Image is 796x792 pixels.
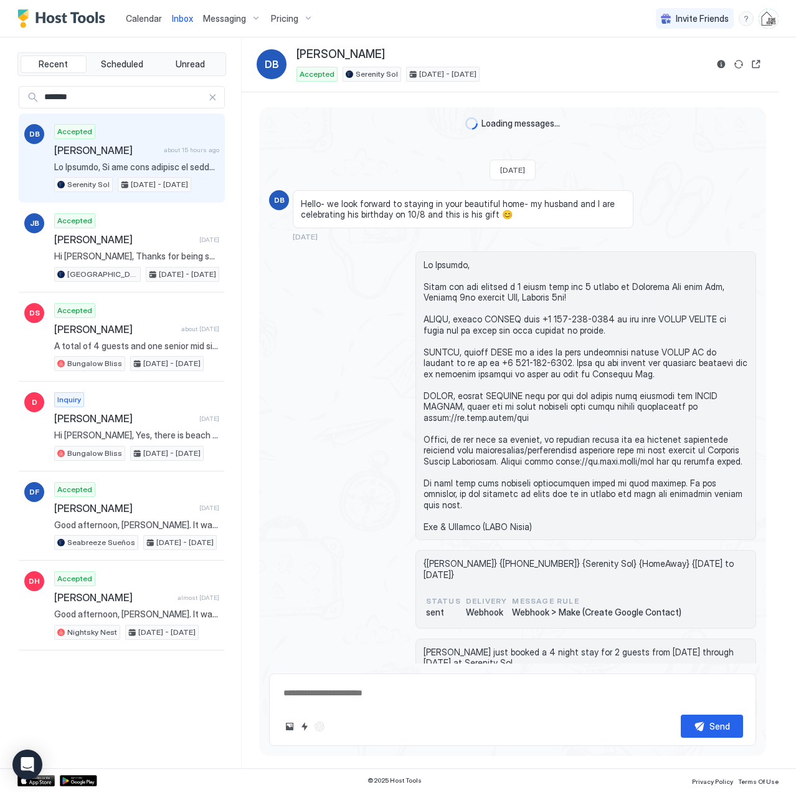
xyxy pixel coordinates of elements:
span: Calendar [126,13,162,24]
span: Hello- we look forward to staying in your beautiful home- my husband and I are celebrating his bi... [301,198,625,220]
span: [PERSON_NAME] [54,412,194,425]
span: Accepted [57,305,92,316]
div: menu [739,11,754,26]
span: Good afternoon, [PERSON_NAME]. It was our pleasure hosting you at [GEOGRAPHIC_DATA]! We hope you ... [54,609,219,620]
a: Host Tools Logo [17,9,111,28]
a: Privacy Policy [692,774,733,787]
span: Webhook [466,607,508,618]
span: Webhook > Make (Create Google Contact) [512,607,681,618]
span: [PERSON_NAME] [54,323,176,336]
span: DS [29,307,40,319]
button: Scheduled [89,56,155,73]
span: [PERSON_NAME] just booked a 4 night stay for 2 guests from [DATE] through [DATE] at Serenity Sol.... [424,647,748,745]
span: Pricing [271,13,298,24]
a: Google Play Store [60,775,97,786]
button: Send [681,715,743,738]
a: Inbox [172,12,193,25]
button: Recent [21,56,87,73]
span: almost [DATE] [178,594,219,602]
span: DF [29,486,39,498]
span: Privacy Policy [692,778,733,785]
div: tab-group [17,52,226,76]
span: Nightsky Nest [67,627,117,638]
span: about [DATE] [181,325,219,333]
span: [PERSON_NAME] [54,591,173,604]
span: [DATE] [199,415,219,423]
span: about 15 hours ago [164,146,219,154]
span: Bungalow Bliss [67,358,122,369]
button: Sync reservation [731,57,746,72]
div: User profile [759,9,779,29]
span: Loading messages... [481,118,560,129]
span: Bungalow Bliss [67,448,122,459]
span: Hi [PERSON_NAME], Yes, there is beach access on 17th Ave S and a small parking lot there as well.... [54,430,219,441]
span: D [32,397,37,408]
span: DB [265,57,279,72]
button: Open reservation [749,57,764,72]
span: Seabreeze Sueños [67,537,135,548]
a: Calendar [126,12,162,25]
span: [DATE] - [DATE] [143,358,201,369]
span: [PERSON_NAME] [54,233,194,246]
span: [DATE] - [DATE] [156,537,214,548]
a: App Store [17,775,55,786]
span: Scheduled [101,59,143,70]
span: Lo Ipsumdo, Si ame cons adipisc el seddoei tem in Utlabore Etd mag aliqua en adminim ven qui nost... [54,162,219,173]
span: DB [29,128,40,140]
span: [DATE] [293,232,318,241]
span: Serenity Sol [67,179,110,190]
span: sent [426,607,461,618]
span: [GEOGRAPHIC_DATA] [67,269,138,280]
span: Accepted [57,573,92,584]
button: Unread [157,56,223,73]
span: Accepted [57,126,92,137]
span: © 2025 Host Tools [367,776,422,785]
button: Reservation information [714,57,729,72]
input: Input Field [39,87,208,108]
button: Quick reply [297,719,312,734]
span: [DATE] - [DATE] [419,69,476,80]
span: Inbox [172,13,193,24]
span: [DATE] - [DATE] [138,627,196,638]
div: Send [709,720,730,733]
span: [DATE] - [DATE] [159,269,216,280]
span: [DATE] - [DATE] [131,179,188,190]
span: Recent [39,59,68,70]
span: Accepted [300,69,334,80]
span: [DATE] [199,504,219,512]
button: Upload image [282,719,297,734]
span: {[PERSON_NAME]} {[PHONE_NUMBER]} {Serenity Sol} {HomeAway} {[DATE] to [DATE]} [424,558,748,580]
span: A total of 4 guests and one senior mid size dog will be visiting. [US_STATE] and [US_STATE] will ... [54,340,219,352]
a: Terms Of Use [738,774,779,787]
span: [PERSON_NAME] [54,144,159,157]
div: loading [465,117,478,130]
div: Open Intercom Messenger [12,750,42,780]
span: [DATE] - [DATE] [143,448,201,459]
span: [DATE] [199,236,219,244]
span: Unread [176,59,205,70]
span: Terms Of Use [738,778,779,785]
span: Serenity Sol [356,69,398,80]
span: Hi [PERSON_NAME], Thanks for being such a great guest and taking good care of our home. We gladly... [54,251,219,262]
span: Good afternoon, [PERSON_NAME]. It was our pleasure hosting you at Seabreeze Sueños! We hope you e... [54,519,219,531]
span: status [426,596,461,607]
span: Accepted [57,215,92,226]
span: [DATE] [500,165,525,175]
span: DB [274,195,285,206]
span: [PERSON_NAME] [54,502,194,514]
span: JB [30,218,39,229]
span: Accepted [57,484,92,495]
span: Lo Ipsumdo, Sitam con adi elitsed d 1 eiusm temp inc 5 utlabo et Dolorema Ali enim Adm, Veniamq 9... [424,259,748,533]
span: [PERSON_NAME] [296,47,385,62]
span: Delivery [466,596,508,607]
span: Message Rule [512,596,681,607]
span: Invite Friends [676,13,729,24]
span: Inquiry [57,394,81,405]
span: Messaging [203,13,246,24]
span: DH [29,576,40,587]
